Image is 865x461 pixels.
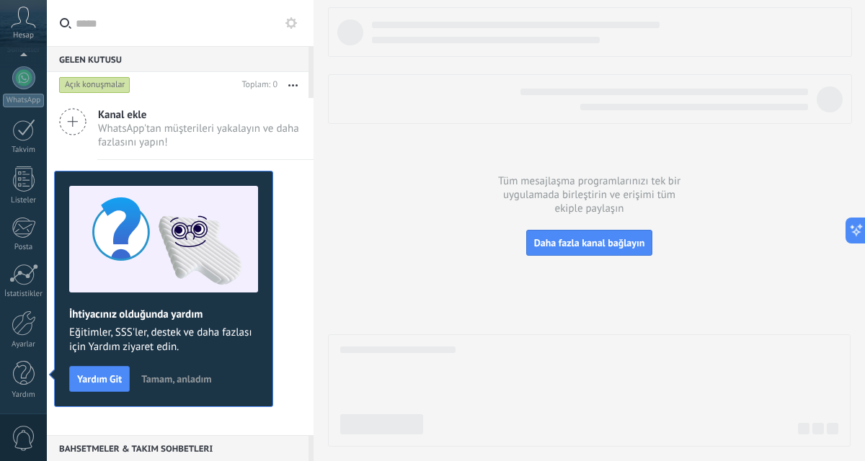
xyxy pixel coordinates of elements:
button: Daha fazla kanal bağlayın [526,230,653,256]
span: Yardım Git [77,374,122,384]
span: Hesap [13,31,34,40]
div: Bahsetmeler & Takım sohbetleri [47,435,309,461]
div: Ayarlar [3,340,45,349]
span: Daha fazla kanal bağlayın [534,236,645,249]
div: Takvim [3,146,45,155]
div: Yardım [3,390,45,400]
div: İstatistikler [3,290,45,299]
div: Listeler [3,196,45,205]
span: Eğitimler, SSS'ler, destek ve daha fazlası için Yardım ziyaret edin. [69,326,258,354]
div: Açık konuşmalar [59,76,130,94]
div: Posta [3,243,45,252]
button: Yardım Git [69,366,130,392]
div: Gelen Kutusu [47,46,309,72]
span: Tamam, anladım [141,374,211,384]
button: Tamam, anladım [135,368,218,390]
div: Toplam: 0 [236,78,278,92]
span: Kanal ekle [98,108,301,122]
h2: İhtiyacınız olduğunda yardım [69,308,258,321]
span: WhatsApp'tan müşterileri yakalayın ve daha fazlasını yapın! [98,122,301,149]
div: WhatsApp [3,94,44,107]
